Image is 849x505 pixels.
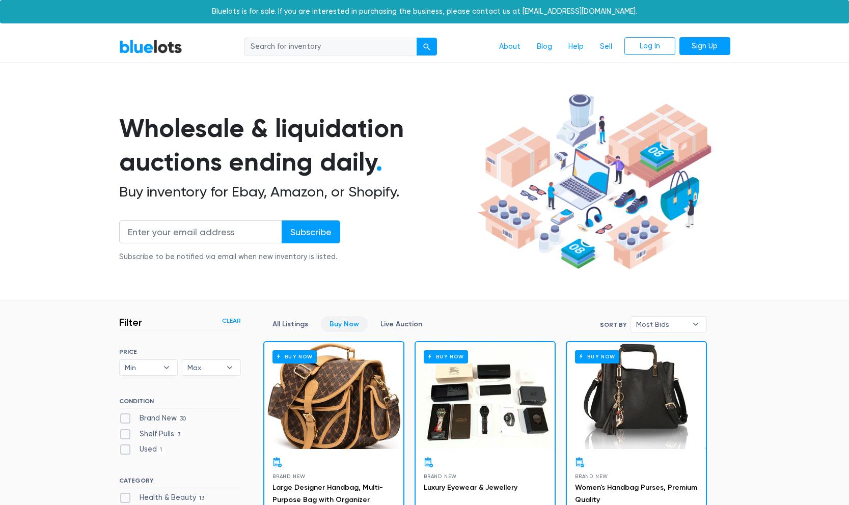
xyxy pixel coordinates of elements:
[567,342,706,449] a: Buy Now
[119,429,184,440] label: Shelf Pulls
[264,342,403,449] a: Buy Now
[282,220,340,243] input: Subscribe
[174,431,184,439] span: 3
[321,316,368,332] a: Buy Now
[424,483,517,492] a: Luxury Eyewear & Jewellery
[272,350,317,363] h6: Buy Now
[685,317,706,332] b: ▾
[264,316,317,332] a: All Listings
[119,348,241,355] h6: PRICE
[372,316,431,332] a: Live Auction
[125,360,158,375] span: Min
[119,477,241,488] h6: CATEGORY
[424,350,468,363] h6: Buy Now
[196,495,208,503] span: 13
[592,37,620,57] a: Sell
[529,37,560,57] a: Blog
[156,360,177,375] b: ▾
[119,413,189,424] label: Brand New
[119,251,340,263] div: Subscribe to be notified via email when new inventory is listed.
[177,415,189,423] span: 30
[624,37,675,55] a: Log In
[119,39,182,54] a: BlueLots
[119,111,474,179] h1: Wholesale & liquidation auctions ending daily
[491,37,529,57] a: About
[416,342,555,449] a: Buy Now
[157,446,166,455] span: 1
[600,320,626,329] label: Sort By
[575,483,697,504] a: Women's Handbag Purses, Premium Quality
[244,38,417,56] input: Search for inventory
[679,37,730,55] a: Sign Up
[376,147,382,177] span: .
[636,317,687,332] span: Most Bids
[119,398,241,409] h6: CONDITION
[119,220,282,243] input: Enter your email address
[474,89,715,274] img: hero-ee84e7d0318cb26816c560f6b4441b76977f77a177738b4e94f68c95b2b83dbb.png
[119,492,208,503] label: Health & Beauty
[560,37,592,57] a: Help
[119,316,142,328] h3: Filter
[187,360,221,375] span: Max
[272,483,383,504] a: Large Designer Handbag, Multi-Purpose Bag with Organizer
[575,350,619,363] h6: Buy Now
[219,360,240,375] b: ▾
[424,473,457,479] span: Brand New
[222,316,241,325] a: Clear
[575,473,608,479] span: Brand New
[119,444,166,455] label: Used
[119,183,474,201] h2: Buy inventory for Ebay, Amazon, or Shopify.
[272,473,306,479] span: Brand New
